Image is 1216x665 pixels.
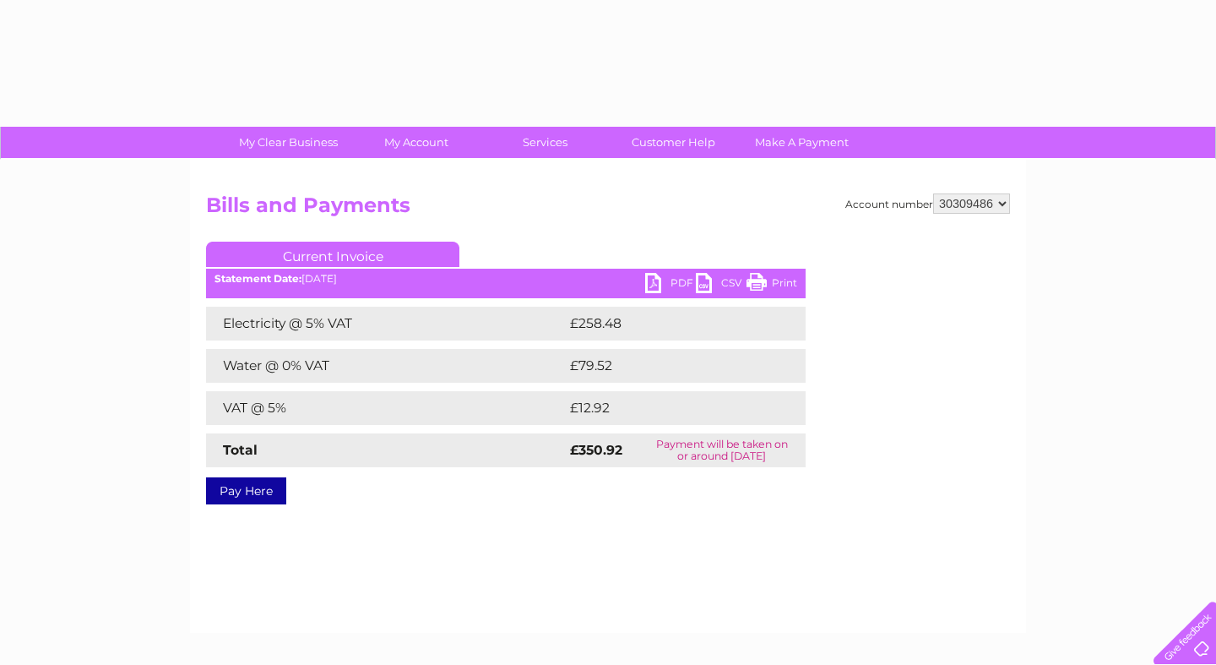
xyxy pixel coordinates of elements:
[570,442,622,458] strong: £350.92
[604,127,743,158] a: Customer Help
[566,391,770,425] td: £12.92
[219,127,358,158] a: My Clear Business
[206,349,566,383] td: Water @ 0% VAT
[347,127,486,158] a: My Account
[206,194,1010,226] h2: Bills and Payments
[214,272,301,285] b: Statement Date:
[206,307,566,341] td: Electricity @ 5% VAT
[845,194,1010,214] div: Account number
[475,127,615,158] a: Services
[566,307,776,341] td: £258.48
[732,127,871,158] a: Make A Payment
[206,477,286,504] a: Pay Here
[206,391,566,425] td: VAT @ 5%
[206,242,459,267] a: Current Invoice
[223,442,258,458] strong: Total
[206,273,806,285] div: [DATE]
[638,433,806,467] td: Payment will be taken on or around [DATE]
[645,273,696,297] a: PDF
[696,273,746,297] a: CSV
[746,273,797,297] a: Print
[566,349,771,383] td: £79.52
